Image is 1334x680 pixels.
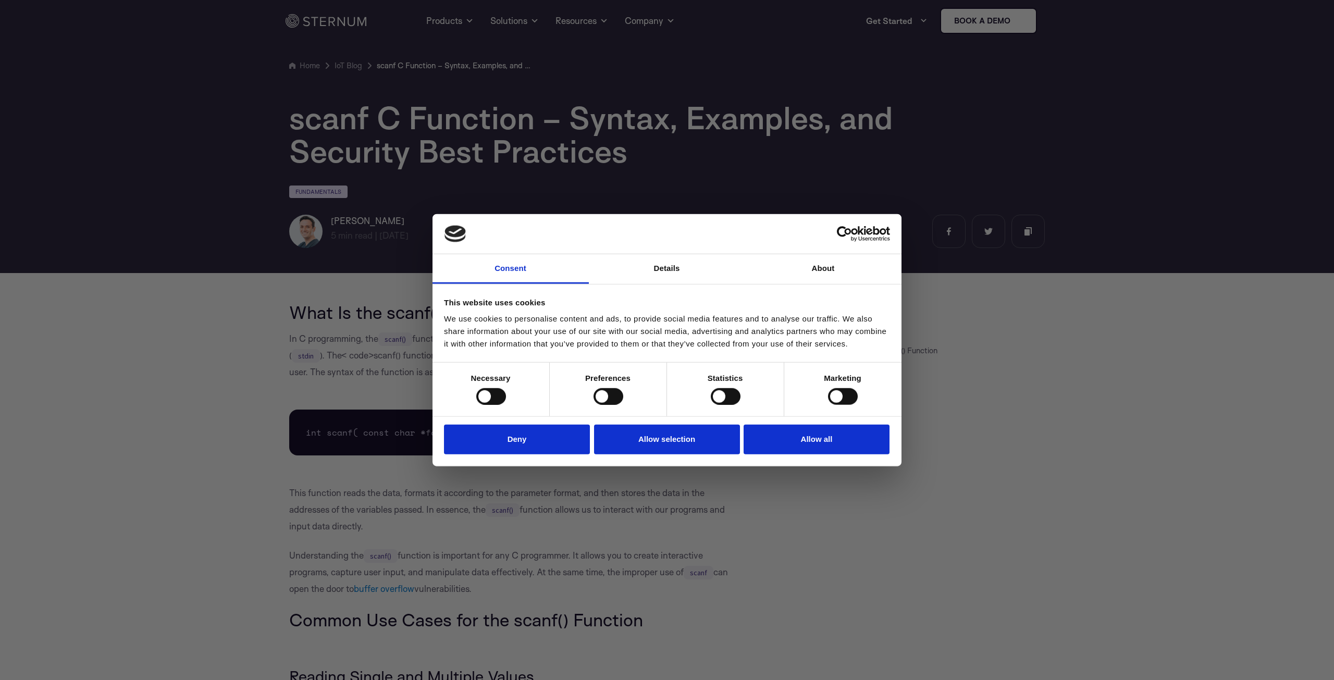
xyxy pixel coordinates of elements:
a: Details [589,254,745,284]
a: Consent [433,254,589,284]
img: logo [444,226,466,242]
strong: Preferences [586,374,631,382]
strong: Statistics [708,374,743,382]
strong: Necessary [471,374,511,382]
a: Usercentrics Cookiebot - opens in a new window [799,226,890,242]
div: We use cookies to personalise content and ads, to provide social media features and to analyse ou... [444,313,890,350]
button: Allow selection [594,425,740,454]
a: About [745,254,901,284]
div: This website uses cookies [444,296,890,309]
strong: Marketing [824,374,862,382]
button: Allow all [744,425,890,454]
button: Deny [444,425,590,454]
